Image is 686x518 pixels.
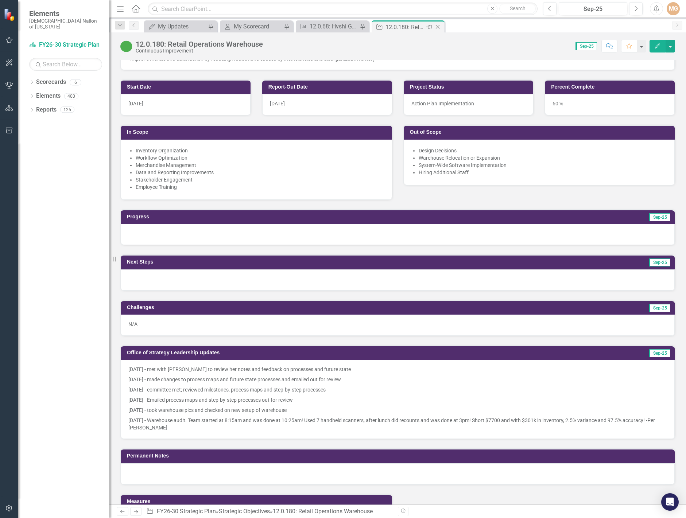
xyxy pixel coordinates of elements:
h3: Measures [127,499,388,504]
div: 12.0.68: Hvshi Gift Shop Inventory KPIs [310,22,358,31]
a: My Updates [146,22,206,31]
li: Data and Reporting Improvements [136,169,384,176]
h3: Permanent Notes [127,453,671,459]
span: Sep-25 [649,304,670,312]
a: 12.0.68: Hvshi Gift Shop Inventory KPIs [298,22,358,31]
div: 12.0.180: Retail Operations Warehouse [273,508,373,515]
a: FY26-30 Strategic Plan [29,41,102,49]
span: Sep-25 [649,258,670,266]
h3: Next Steps [127,259,422,265]
div: » » [146,507,392,516]
li: Warehouse Relocation or Expansion [419,154,667,161]
h3: Out of Scope [410,129,671,135]
h3: Progress [127,214,398,219]
p: N/A [128,320,667,328]
div: Open Intercom Messenger [661,493,679,511]
div: My Scorecard [234,22,282,31]
span: [DATE] [270,101,285,106]
div: 12.0.180: Retail Operations Warehouse [136,40,263,48]
h3: Percent Complete [551,84,671,90]
li: System-Wide Software Implementation [419,161,667,169]
li: Design Decisions [419,147,667,154]
span: Search [510,5,526,11]
p: [DATE] - took warehouse pics and checked on new setup of warehouse [128,405,667,415]
p: [DATE] - made changes to process maps and future state processes and emailed out for review [128,374,667,385]
img: CI Action Plan Approved/In Progress [120,40,132,52]
div: Continuous Improvement [136,48,263,54]
h3: Project Status [410,84,530,90]
li: Workflow Optimization [136,154,384,161]
span: Sep-25 [575,42,597,50]
h3: Challenges [127,305,426,310]
input: Search Below... [29,58,102,71]
a: Scorecards [36,78,66,86]
h3: Report-Out Date [268,84,388,90]
input: Search ClearPoint... [148,3,538,15]
li: Hiring Additional Staff [419,169,667,176]
div: 400 [64,93,78,99]
h3: Start Date [127,84,247,90]
li: Employee Training [136,183,384,191]
p: [DATE] - Warehouse audit. Team started at 8:15am and was done at 10:25am! Used 7 handheld scanner... [128,415,667,431]
a: Elements [36,92,61,100]
h3: Office of Strategy Leadership Updates [127,350,566,355]
small: [DEMOGRAPHIC_DATA] Nation of [US_STATE] [29,18,102,30]
li: Stakeholder Engagement [136,176,384,183]
p: [DATE] - committee met; reviewed milestones, process maps and step-by-step processes [128,385,667,395]
div: 6 [70,79,81,85]
div: Sep-25 [561,5,625,13]
a: FY26-30 Strategic Plan [157,508,216,515]
span: Action Plan Implementation [411,101,474,106]
a: Reports [36,106,57,114]
button: MG [667,2,680,15]
p: [DATE] - met with [PERSON_NAME] to review her notes and feedback on processes and future state [128,366,667,374]
p: [DATE] - Emailed process maps and step-by-step processes out for review [128,395,667,405]
span: Sep-25 [649,349,670,357]
button: Sep-25 [559,2,627,15]
div: My Updates [158,22,206,31]
a: Strategic Objectives [219,508,270,515]
li: Merchandise Management [136,161,384,169]
a: My Scorecard [222,22,282,31]
h3: In Scope [127,129,388,135]
button: Search [499,4,536,14]
span: Elements [29,9,102,18]
div: 12.0.180: Retail Operations Warehouse [385,23,425,32]
span: [DATE] [128,101,143,106]
div: 125 [60,107,74,113]
span: Sep-25 [649,213,670,221]
img: ClearPoint Strategy [4,8,16,21]
li: Inventory Organization [136,147,384,154]
div: 60 % [545,94,675,115]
